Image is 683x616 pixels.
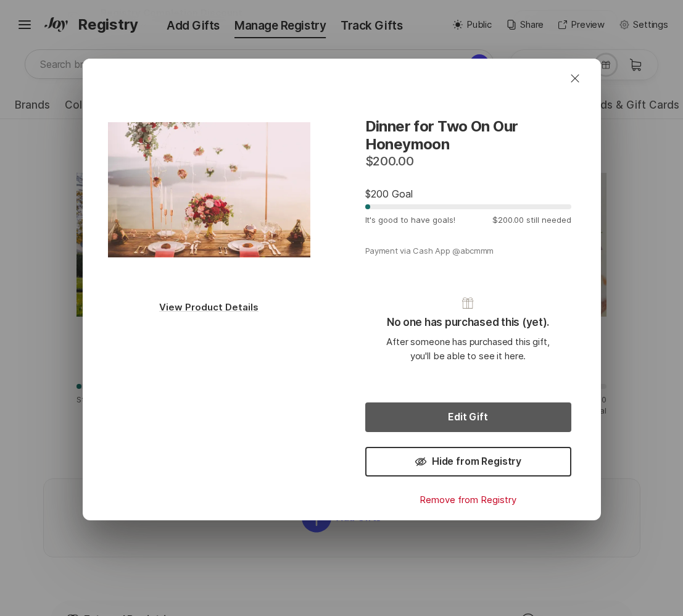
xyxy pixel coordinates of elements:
[365,214,455,225] p: It's good to have goals!
[365,402,571,432] button: Edit Gift
[365,188,571,199] div: $200 Goal
[365,118,571,154] p: Dinner for Two On Our Honeymoon
[387,315,549,330] p: No one has purchased this (yet).
[492,214,571,225] p: $200.00 still needed
[159,301,259,313] a: View Product Details
[365,245,571,256] button: Payment via Cash App @abcmmm
[420,491,516,508] a: Remove from Registry
[365,154,414,169] p: $200.00
[381,335,556,363] p: After someone has purchased this gift, you'll be able to see it here.
[365,447,571,477] button: Hide from Registry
